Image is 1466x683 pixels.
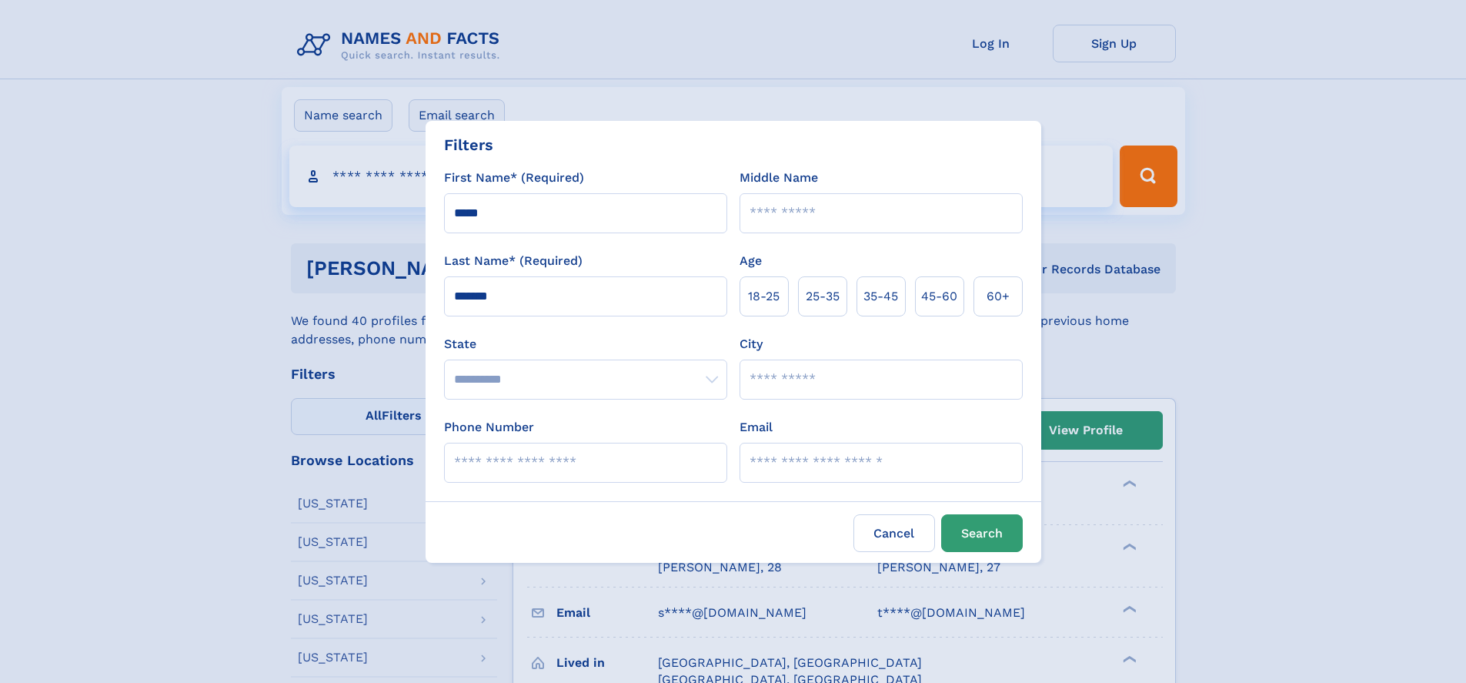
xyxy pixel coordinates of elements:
[444,418,534,437] label: Phone Number
[444,335,727,353] label: State
[921,287,957,306] span: 45‑60
[444,252,583,270] label: Last Name* (Required)
[740,169,818,187] label: Middle Name
[987,287,1010,306] span: 60+
[444,133,493,156] div: Filters
[740,335,763,353] label: City
[863,287,898,306] span: 35‑45
[806,287,840,306] span: 25‑35
[853,514,935,552] label: Cancel
[444,169,584,187] label: First Name* (Required)
[748,287,780,306] span: 18‑25
[941,514,1023,552] button: Search
[740,418,773,437] label: Email
[740,252,762,270] label: Age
